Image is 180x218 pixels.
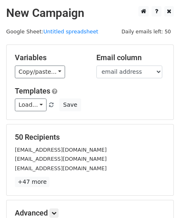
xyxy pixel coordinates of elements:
a: +47 more [15,177,49,187]
small: [EMAIL_ADDRESS][DOMAIN_NAME] [15,156,107,162]
h5: 50 Recipients [15,133,165,142]
small: [EMAIL_ADDRESS][DOMAIN_NAME] [15,147,107,153]
h2: New Campaign [6,6,174,20]
small: [EMAIL_ADDRESS][DOMAIN_NAME] [15,165,107,171]
h5: Email column [96,53,166,62]
a: Untitled spreadsheet [43,28,98,35]
small: Google Sheet: [6,28,98,35]
h5: Variables [15,53,84,62]
button: Save [59,98,81,111]
h5: Advanced [15,209,165,218]
a: Load... [15,98,47,111]
a: Copy/paste... [15,66,65,78]
span: Daily emails left: 50 [119,27,174,36]
a: Templates [15,87,50,95]
a: Daily emails left: 50 [119,28,174,35]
